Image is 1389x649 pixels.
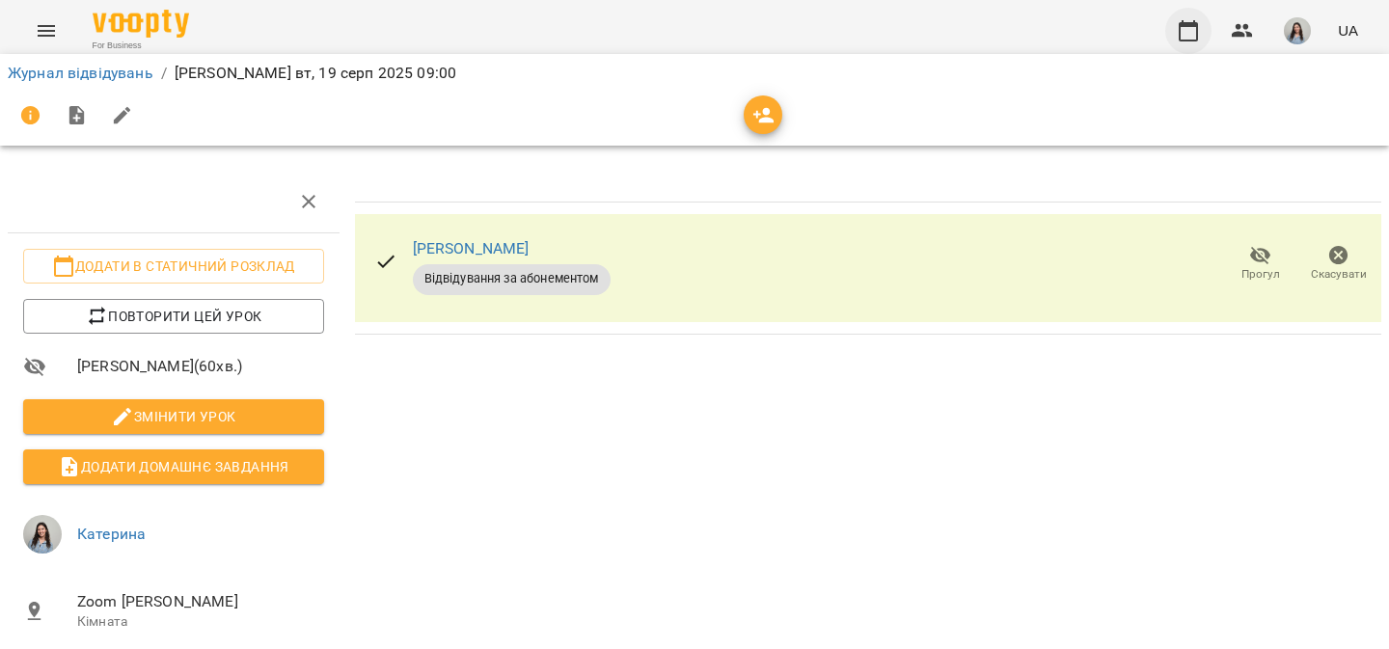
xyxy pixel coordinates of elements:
nav: breadcrumb [8,62,1381,85]
button: Додати в статичний розклад [23,249,324,284]
a: Журнал відвідувань [8,64,153,82]
button: Повторити цей урок [23,299,324,334]
span: Прогул [1241,266,1280,283]
img: Voopty Logo [93,10,189,38]
span: [PERSON_NAME] ( 60 хв. ) [77,355,324,378]
button: Menu [23,8,69,54]
li: / [161,62,167,85]
button: Додати домашнє завдання [23,449,324,484]
button: Скасувати [1299,237,1377,291]
img: 00729b20cbacae7f74f09ddf478bc520.jpg [23,515,62,554]
span: Змінити урок [39,405,309,428]
span: Скасувати [1311,266,1367,283]
button: UA [1330,13,1366,48]
span: Zoom [PERSON_NAME] [77,590,324,613]
span: Відвідування за абонементом [413,270,611,287]
span: Додати домашнє завдання [39,455,309,478]
button: Змінити урок [23,399,324,434]
p: Кімната [77,612,324,632]
span: Додати в статичний розклад [39,255,309,278]
img: 00729b20cbacae7f74f09ddf478bc520.jpg [1284,17,1311,44]
a: Катерина [77,525,146,543]
p: [PERSON_NAME] вт, 19 серп 2025 09:00 [175,62,456,85]
button: Прогул [1221,237,1299,291]
span: Повторити цей урок [39,305,309,328]
a: [PERSON_NAME] [413,239,530,257]
span: UA [1338,20,1358,41]
span: For Business [93,40,189,52]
